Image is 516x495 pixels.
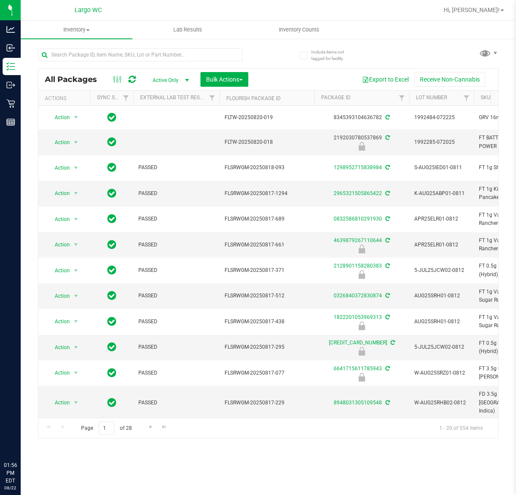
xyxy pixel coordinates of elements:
[45,95,87,101] div: Actions
[432,422,490,435] span: 1 - 20 of 554 items
[384,216,390,222] span: Sync from Compliance System
[414,114,469,122] span: 1992484-072225
[162,26,214,34] span: Lab Results
[38,48,242,61] input: Search Package ID, Item Name, SKU, Lot or Part Number...
[267,26,331,34] span: Inventory Counts
[107,315,116,328] span: In Sync
[313,134,410,151] div: 2192030780537869
[6,99,15,108] inline-svg: Retail
[244,21,355,39] a: Inventory Counts
[71,239,81,251] span: select
[313,270,410,279] div: Newly Received
[329,340,387,346] a: [CREDIT_CARD_NUMBER]
[313,114,410,122] div: 8345393104636782
[384,114,390,120] span: Sync from Compliance System
[225,343,309,351] span: FLSRWGM-20250817-295
[4,485,17,491] p: 08/22
[384,400,390,406] span: Sync from Compliance System
[313,373,410,381] div: Launch Hold
[313,245,410,253] div: Newly Received
[138,241,214,249] span: PASSED
[225,241,309,249] span: FLSRWGM-20250817-661
[334,216,382,222] a: 0832586810291930
[138,266,214,274] span: PASSED
[138,369,214,377] span: PASSED
[47,315,70,328] span: Action
[225,189,309,198] span: FLSRWGM-20250817-1294
[6,62,15,71] inline-svg: Inventory
[71,187,81,199] span: select
[45,75,106,84] span: All Packages
[138,164,214,172] span: PASSED
[47,162,70,174] span: Action
[313,142,410,151] div: Newly Received
[384,237,390,243] span: Sync from Compliance System
[384,366,390,372] span: Sync from Compliance System
[97,95,130,101] a: Sync Status
[158,422,171,433] a: Go to the last page
[6,81,15,89] inline-svg: Outbound
[357,72,414,87] button: Export to Excel
[389,340,395,346] span: Sync from Compliance System
[225,215,309,223] span: FLSRWGM-20250817-689
[4,461,17,485] p: 01:56 PM EDT
[334,164,382,170] a: 1298952715838984
[334,237,382,243] a: 4639879267110644
[6,118,15,126] inline-svg: Reports
[107,111,116,123] span: In Sync
[414,189,469,198] span: K-AUG25ABP01-0811
[47,290,70,302] span: Action
[384,263,390,269] span: Sync from Compliance System
[416,95,447,101] a: Lot Number
[107,341,116,353] span: In Sync
[225,114,309,122] span: FLTW-20250820-019
[99,422,114,435] input: 1
[71,162,81,174] span: select
[384,190,390,196] span: Sync from Compliance System
[47,111,70,123] span: Action
[414,292,469,300] span: AUG25SRH01-0812
[311,49,354,62] span: Include items not tagged for facility
[414,138,469,146] span: 1992285-072025
[107,239,116,251] span: In Sync
[107,397,116,409] span: In Sync
[138,343,214,351] span: PASSED
[71,397,81,409] span: select
[107,136,116,148] span: In Sync
[206,76,243,83] span: Bulk Actions
[47,265,70,277] span: Action
[71,290,81,302] span: select
[47,397,70,409] span: Action
[47,239,70,251] span: Action
[225,292,309,300] span: FLSRWGM-20250817-512
[334,400,382,406] a: 8948031305109548
[313,322,410,330] div: Newly Received
[138,399,214,407] span: PASSED
[71,367,81,379] span: select
[107,290,116,302] span: In Sync
[334,190,382,196] a: 2965321505865422
[384,314,390,320] span: Sync from Compliance System
[226,95,281,101] a: Flourish Package ID
[140,95,208,101] a: External Lab Test Result
[138,318,214,326] span: PASSED
[460,91,474,105] a: Filter
[334,293,382,299] a: 0326840372830874
[71,213,81,225] span: select
[414,369,469,377] span: W-AUG25SRZ01-0812
[414,164,469,172] span: S-AUG25IED01-0811
[21,26,132,34] span: Inventory
[6,25,15,34] inline-svg: Analytics
[225,318,309,326] span: FLSRWGM-20250817-438
[414,399,469,407] span: W-AUG25RHB02-0812
[25,425,36,435] iframe: Resource center unread badge
[414,241,469,249] span: APR25ELR01-0812
[205,91,219,105] a: Filter
[313,347,410,356] div: Newly Received
[225,369,309,377] span: FLSRWGM-20250817-077
[414,72,485,87] button: Receive Non-Cannabis
[414,266,469,274] span: 5-JUL25JCW02-0812
[200,72,248,87] button: Bulk Actions
[225,266,309,274] span: FLSRWGM-20250817-371
[384,135,390,141] span: Sync from Compliance System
